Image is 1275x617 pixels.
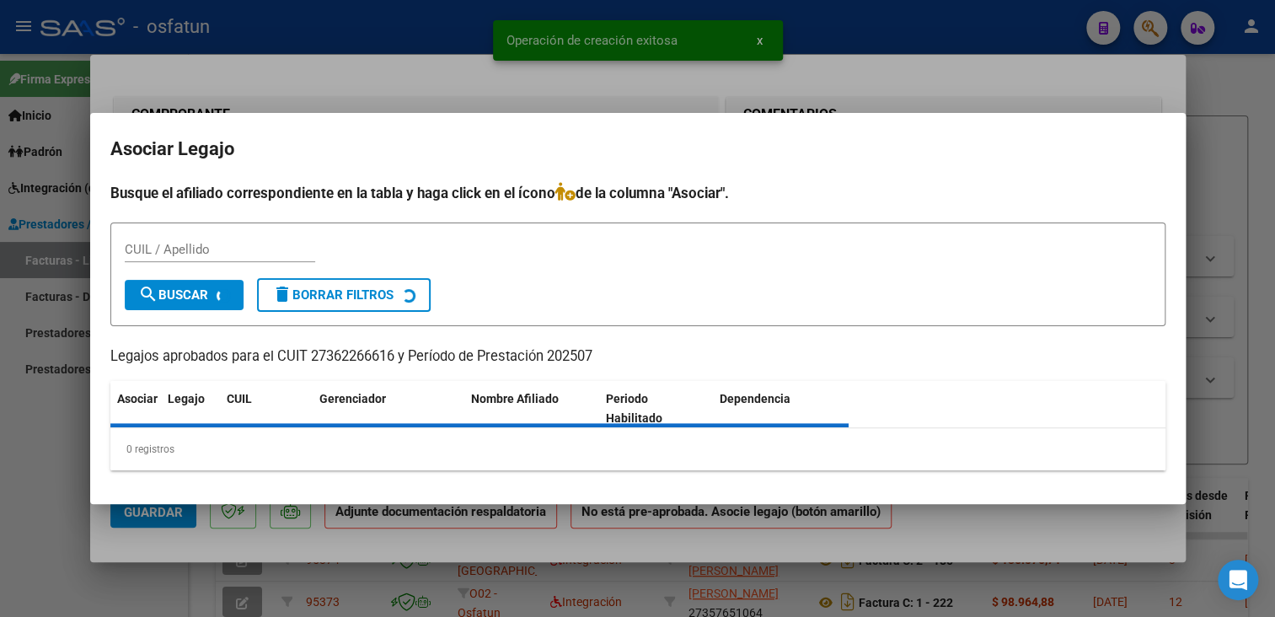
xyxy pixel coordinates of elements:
[713,381,849,437] datatable-header-cell: Dependencia
[313,381,464,437] datatable-header-cell: Gerenciador
[138,284,158,304] mat-icon: search
[464,381,600,437] datatable-header-cell: Nombre Afiliado
[110,428,1165,470] div: 0 registros
[599,381,713,437] datatable-header-cell: Periodo Habilitado
[272,284,292,304] mat-icon: delete
[471,392,559,405] span: Nombre Afiliado
[257,278,431,312] button: Borrar Filtros
[319,392,386,405] span: Gerenciador
[220,381,313,437] datatable-header-cell: CUIL
[110,182,1165,204] h4: Busque el afiliado correspondiente en la tabla y haga click en el ícono de la columna "Asociar".
[720,392,790,405] span: Dependencia
[125,280,244,310] button: Buscar
[227,392,252,405] span: CUIL
[110,133,1165,165] h2: Asociar Legajo
[117,392,158,405] span: Asociar
[272,287,394,303] span: Borrar Filtros
[138,287,208,303] span: Buscar
[168,392,205,405] span: Legajo
[110,346,1165,368] p: Legajos aprobados para el CUIT 27362266616 y Período de Prestación 202507
[110,381,161,437] datatable-header-cell: Asociar
[606,392,662,425] span: Periodo Habilitado
[161,381,220,437] datatable-header-cell: Legajo
[1218,560,1258,600] div: Open Intercom Messenger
